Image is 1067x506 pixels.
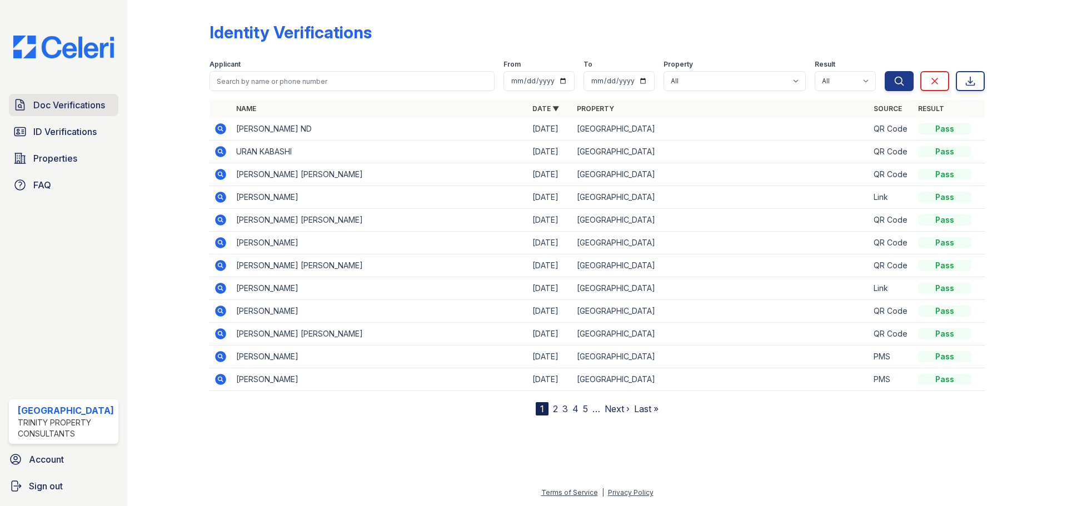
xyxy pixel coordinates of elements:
[592,402,600,415] span: …
[232,345,528,368] td: [PERSON_NAME]
[918,374,971,385] div: Pass
[918,192,971,203] div: Pass
[572,141,869,163] td: [GEOGRAPHIC_DATA]
[869,186,914,209] td: Link
[232,277,528,300] td: [PERSON_NAME]
[9,121,118,143] a: ID Verifications
[583,403,588,414] a: 5
[918,260,971,271] div: Pass
[9,174,118,196] a: FAQ
[528,163,572,186] td: [DATE]
[541,488,598,497] a: Terms of Service
[528,209,572,232] td: [DATE]
[572,186,869,209] td: [GEOGRAPHIC_DATA]
[528,323,572,345] td: [DATE]
[869,163,914,186] td: QR Code
[210,22,372,42] div: Identity Verifications
[532,104,559,113] a: Date ▼
[869,209,914,232] td: QR Code
[528,232,572,254] td: [DATE]
[572,254,869,277] td: [GEOGRAPHIC_DATA]
[210,60,241,69] label: Applicant
[232,209,528,232] td: [PERSON_NAME] [PERSON_NAME]
[572,118,869,141] td: [GEOGRAPHIC_DATA]
[572,345,869,368] td: [GEOGRAPHIC_DATA]
[602,488,604,497] div: |
[536,402,549,415] div: 1
[869,323,914,345] td: QR Code
[528,254,572,277] td: [DATE]
[232,141,528,163] td: URAN KABASHI
[18,404,114,417] div: [GEOGRAPHIC_DATA]
[236,104,256,113] a: Name
[918,328,971,339] div: Pass
[572,403,579,414] a: 4
[869,232,914,254] td: QR Code
[33,98,105,112] span: Doc Verifications
[918,237,971,248] div: Pass
[572,300,869,323] td: [GEOGRAPHIC_DATA]
[572,232,869,254] td: [GEOGRAPHIC_DATA]
[634,403,659,414] a: Last »
[869,368,914,391] td: PMS
[869,254,914,277] td: QR Code
[572,163,869,186] td: [GEOGRAPHIC_DATA]
[232,300,528,323] td: [PERSON_NAME]
[4,36,123,58] img: CE_Logo_Blue-a8612792a0a2168367f1c8372b55b34899dd931a85d93a1a3d3e32e68fde9ad4.png
[4,475,123,497] a: Sign out
[9,94,118,116] a: Doc Verifications
[572,209,869,232] td: [GEOGRAPHIC_DATA]
[210,71,495,91] input: Search by name or phone number
[874,104,902,113] a: Source
[869,277,914,300] td: Link
[918,123,971,134] div: Pass
[608,488,654,497] a: Privacy Policy
[869,300,914,323] td: QR Code
[584,60,592,69] label: To
[33,152,77,165] span: Properties
[528,277,572,300] td: [DATE]
[528,186,572,209] td: [DATE]
[577,104,614,113] a: Property
[33,178,51,192] span: FAQ
[232,163,528,186] td: [PERSON_NAME] [PERSON_NAME]
[29,479,63,493] span: Sign out
[562,403,568,414] a: 3
[232,186,528,209] td: [PERSON_NAME]
[232,323,528,345] td: [PERSON_NAME] [PERSON_NAME]
[528,141,572,163] td: [DATE]
[605,403,630,414] a: Next ›
[528,118,572,141] td: [DATE]
[918,351,971,362] div: Pass
[572,323,869,345] td: [GEOGRAPHIC_DATA]
[918,305,971,317] div: Pass
[664,60,693,69] label: Property
[528,345,572,368] td: [DATE]
[918,104,944,113] a: Result
[18,417,114,439] div: Trinity Property Consultants
[232,254,528,277] td: [PERSON_NAME] [PERSON_NAME]
[33,125,97,138] span: ID Verifications
[9,147,118,169] a: Properties
[918,283,971,294] div: Pass
[869,118,914,141] td: QR Code
[528,368,572,391] td: [DATE]
[572,277,869,300] td: [GEOGRAPHIC_DATA]
[815,60,835,69] label: Result
[918,169,971,180] div: Pass
[503,60,521,69] label: From
[528,300,572,323] td: [DATE]
[869,141,914,163] td: QR Code
[918,214,971,226] div: Pass
[232,368,528,391] td: [PERSON_NAME]
[572,368,869,391] td: [GEOGRAPHIC_DATA]
[4,448,123,470] a: Account
[553,403,558,414] a: 2
[918,146,971,157] div: Pass
[232,232,528,254] td: [PERSON_NAME]
[29,453,64,466] span: Account
[232,118,528,141] td: [PERSON_NAME] ND
[869,345,914,368] td: PMS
